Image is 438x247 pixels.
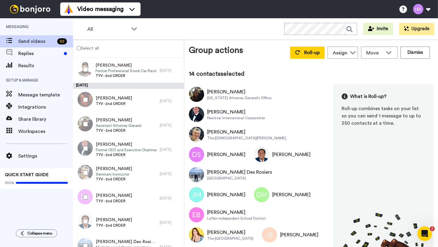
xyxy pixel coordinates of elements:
[207,236,253,241] div: The [GEOGRAPHIC_DATA]
[96,68,157,73] span: Former Professional Stock Car Racing Driver
[18,38,55,45] span: Send videos
[207,191,245,198] div: [PERSON_NAME]
[189,147,204,162] img: Image of Derrick Sullivan
[96,217,132,223] span: [PERSON_NAME]
[27,231,52,236] span: Collapse menu
[262,227,277,242] img: Image of Jerry Smith
[272,151,311,158] div: [PERSON_NAME]
[254,147,269,162] img: Image of Gary Anderson
[96,193,132,199] span: [PERSON_NAME]
[207,229,253,236] div: [PERSON_NAME]
[64,4,74,14] img: vm-color.svg
[73,83,184,89] div: [DATE]
[160,220,181,225] div: [DATE]
[207,88,271,96] div: [PERSON_NAME]
[96,199,132,204] span: TYV - 2nd ORDER
[272,191,311,198] div: [PERSON_NAME]
[290,47,325,59] button: Roll-up
[96,73,157,78] span: TYV - 2nd ORDER
[77,5,123,13] span: Video messaging
[342,105,425,127] div: Roll-up combines tasks on your list so you can send 1 message to up to 250 contacts at a time.
[189,167,204,182] img: Image of Keelin Des Rosiers
[189,70,433,78] div: 14 contacts selected
[5,180,14,185] span: 100%
[207,176,272,181] div: [GEOGRAPHIC_DATA]
[160,147,181,152] div: [DATE]
[96,141,157,148] span: [PERSON_NAME]
[160,196,181,201] div: [DATE]
[160,172,181,176] div: [DATE]
[96,62,157,68] span: [PERSON_NAME]
[18,128,73,135] span: Workspaces
[16,229,57,237] button: Collapse menu
[189,87,204,102] img: Image of Angela Behrens
[18,50,61,57] span: Replies
[189,207,204,222] img: Image of Emily B Kerr
[207,116,265,120] div: Navistar International Corporation
[96,128,141,133] span: TYV - 2nd ORDER
[363,23,393,35] button: Invite
[160,123,181,128] div: [DATE]
[189,187,204,202] img: Image of JILL MCWILLIS
[280,231,318,238] div: [PERSON_NAME]
[366,49,383,57] span: Move
[189,127,204,142] img: Image of Jake Topham
[18,152,73,160] span: Settings
[96,95,132,101] span: [PERSON_NAME]
[18,91,73,99] span: Message template
[96,166,132,172] span: [PERSON_NAME]
[87,26,128,33] span: All
[96,148,157,152] span: Former CEO and Executive Chairman
[189,107,204,122] img: Image of Troy Clarke
[96,117,141,123] span: [PERSON_NAME]
[304,50,320,55] span: Roll-up
[96,172,132,177] span: Seminary Instructor
[417,226,432,241] iframe: Intercom live chat
[96,101,132,106] span: TYV - 2nd ORDER
[207,169,272,176] div: [PERSON_NAME] Des Rosiers
[57,38,67,44] div: 52
[207,96,271,100] div: [US_STATE] Attorney General's Office
[18,62,73,69] span: Results
[160,68,181,73] div: [DATE]
[77,46,81,50] input: Select all
[207,128,286,136] div: [PERSON_NAME]
[96,239,157,245] span: [PERSON_NAME] Des Rosiers
[207,108,265,116] div: [PERSON_NAME]
[160,99,181,103] div: [DATE]
[207,216,266,221] div: Lufkin Independent School District
[18,116,73,123] span: Share library
[333,49,347,57] div: Assign
[254,187,269,202] img: Image of Gary Michell
[207,136,286,141] div: The [DEMOGRAPHIC_DATA][PERSON_NAME]
[350,93,387,100] span: What is Roll-up?
[96,123,141,128] span: Assistant Attorney General
[189,44,243,59] div: Group actions
[189,227,204,242] img: Image of Jessica Kempton
[73,44,99,52] label: Select all
[207,151,245,158] div: [PERSON_NAME]
[399,23,434,35] button: Upgrade
[96,152,157,157] span: TYV - 2nd ORDER
[96,223,132,228] span: TYV - 2nd ORDER
[7,5,53,13] img: bj-logo-header-white.svg
[5,173,49,177] span: QUICK START GUIDE
[207,209,266,216] div: [PERSON_NAME]
[96,177,132,182] span: TYV - 2nd ORDER
[401,47,430,59] button: Dismiss
[430,226,435,231] span: 2
[18,103,73,111] span: Integrations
